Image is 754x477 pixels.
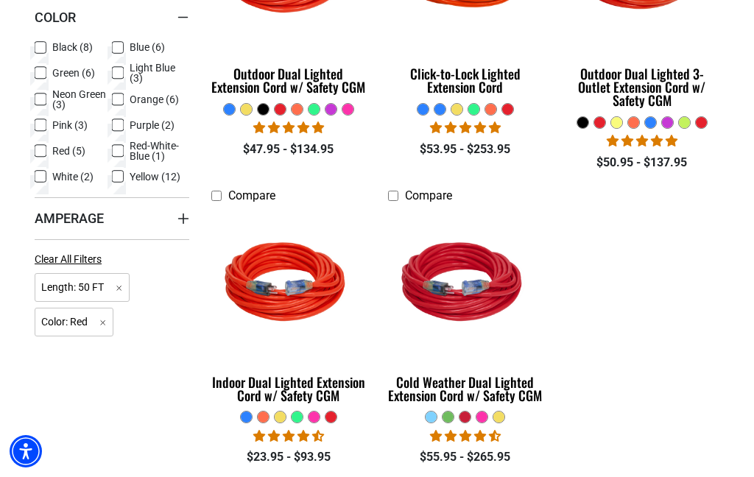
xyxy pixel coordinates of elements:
[211,211,366,411] a: red Indoor Dual Lighted Extension Cord w/ Safety CGM
[130,120,175,130] span: Purple (2)
[388,448,543,466] div: $55.95 - $265.95
[35,197,189,239] summary: Amperage
[130,42,165,52] span: Blue (6)
[607,134,677,148] span: 4.80 stars
[35,280,130,294] a: Length: 50 FT
[430,429,501,443] span: 4.62 stars
[388,211,543,411] a: Red Cold Weather Dual Lighted Extension Cord w/ Safety CGM
[35,308,113,336] span: Color: Red
[565,154,719,172] div: $50.95 - $137.95
[35,9,76,26] span: Color
[565,67,719,107] div: Outdoor Dual Lighted 3-Outlet Extension Cord w/ Safety CGM
[209,212,368,355] img: red
[388,141,543,158] div: $53.95 - $253.95
[35,273,130,302] span: Length: 50 FT
[35,314,113,328] a: Color: Red
[211,67,366,93] div: Outdoor Dual Lighted Extension Cord w/ Safety CGM
[35,253,102,265] span: Clear All Filters
[388,375,543,402] div: Cold Weather Dual Lighted Extension Cord w/ Safety CGM
[211,375,366,402] div: Indoor Dual Lighted Extension Cord w/ Safety CGM
[253,121,324,135] span: 4.81 stars
[211,141,366,158] div: $47.95 - $134.95
[211,448,366,466] div: $23.95 - $93.95
[386,212,545,355] img: Red
[130,94,179,105] span: Orange (6)
[130,172,180,182] span: Yellow (12)
[52,89,106,110] span: Neon Green (3)
[130,141,183,161] span: Red-White-Blue (1)
[228,188,275,202] span: Compare
[52,68,95,78] span: Green (6)
[388,67,543,93] div: Click-to-Lock Lighted Extension Cord
[52,146,85,156] span: Red (5)
[35,252,108,267] a: Clear All Filters
[130,63,183,83] span: Light Blue (3)
[52,42,93,52] span: Black (8)
[52,172,94,182] span: White (2)
[253,429,324,443] span: 4.40 stars
[430,121,501,135] span: 4.87 stars
[10,435,42,467] div: Accessibility Menu
[35,210,104,227] span: Amperage
[52,120,88,130] span: Pink (3)
[405,188,452,202] span: Compare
